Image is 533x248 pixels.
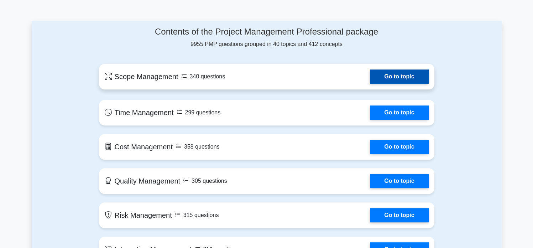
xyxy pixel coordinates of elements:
[370,105,428,120] a: Go to topic
[370,140,428,154] a: Go to topic
[370,208,428,222] a: Go to topic
[370,174,428,188] a: Go to topic
[99,27,434,37] h4: Contents of the Project Management Professional package
[370,69,428,84] a: Go to topic
[99,27,434,48] div: 9955 PMP questions grouped in 40 topics and 412 concepts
